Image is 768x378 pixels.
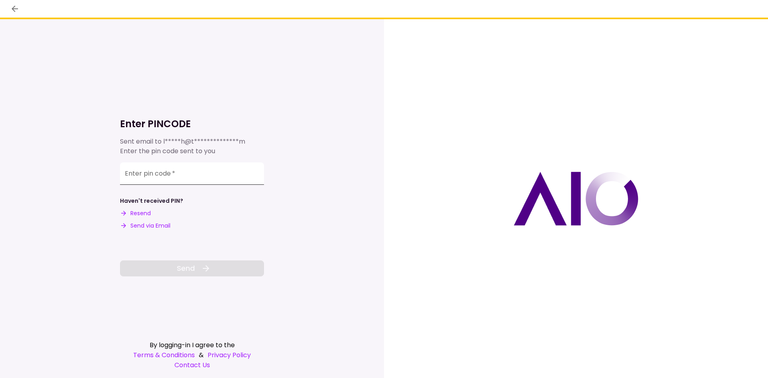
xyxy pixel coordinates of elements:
a: Contact Us [120,360,264,370]
button: Resend [120,209,151,218]
button: back [8,2,22,16]
h1: Enter PINCODE [120,118,264,130]
div: Sent email to Enter the pin code sent to you [120,137,264,156]
div: & [120,350,264,360]
a: Terms & Conditions [133,350,195,360]
span: Send [177,263,195,274]
button: Send [120,260,264,276]
div: Haven't received PIN? [120,197,183,205]
img: AIO logo [514,172,638,226]
div: By logging-in I agree to the [120,340,264,350]
a: Privacy Policy [208,350,251,360]
button: Send via Email [120,222,170,230]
